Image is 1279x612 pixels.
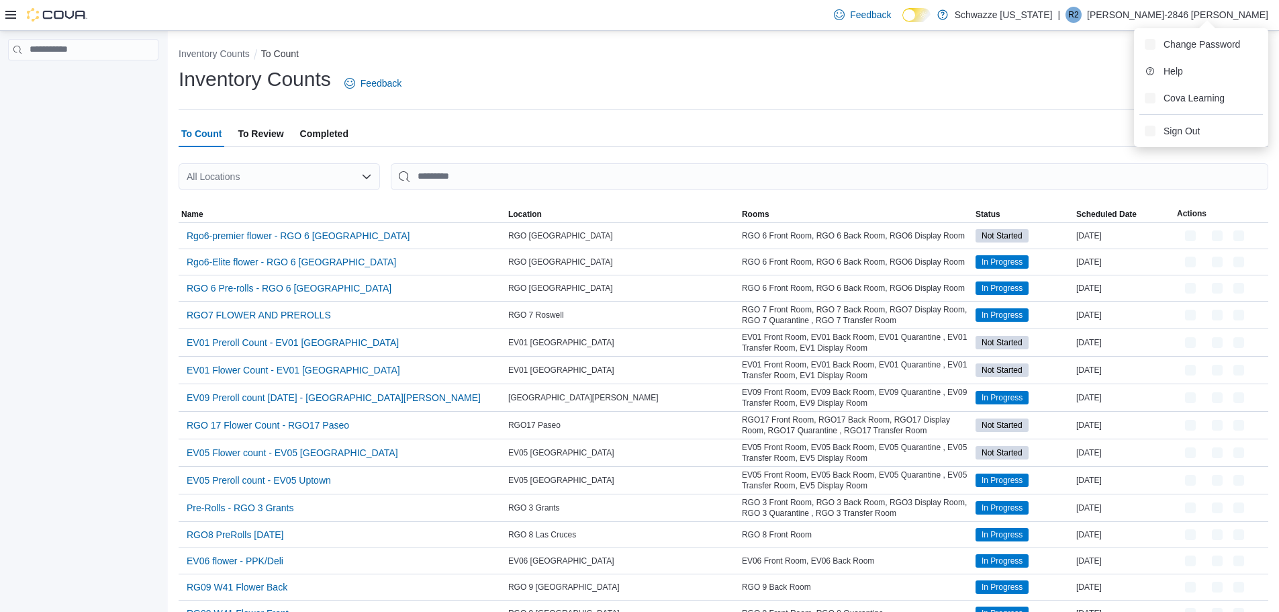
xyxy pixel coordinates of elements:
span: Not Started [982,419,1023,431]
div: [DATE] [1074,472,1174,488]
span: EV01 [GEOGRAPHIC_DATA] [508,337,614,348]
span: Sign Out [1164,124,1200,138]
button: Edit count details [1209,470,1225,490]
h1: Inventory Counts [179,66,331,93]
span: To Review [238,120,283,147]
span: RGO7 FLOWER AND PREROLLS [187,308,331,322]
span: In Progress [976,580,1029,594]
button: Edit count details [1209,388,1225,408]
span: Pre-Rolls - RGO 3 Grants [187,501,293,515]
span: Rgo6-Elite flower - RGO 6 [GEOGRAPHIC_DATA] [187,255,396,269]
span: EV05 Preroll count - EV05 Uptown [187,474,331,487]
span: In Progress [982,256,1023,268]
button: RGO8 PreRolls [DATE] [181,525,289,545]
span: Location [508,209,542,220]
p: Schwazze [US_STATE] [955,7,1053,23]
span: In Progress [982,392,1023,404]
span: EV01 Flower Count - EV01 [GEOGRAPHIC_DATA] [187,363,400,377]
div: Rebecca-2846 Portillo [1065,7,1082,23]
span: RGO 9 [GEOGRAPHIC_DATA] [508,582,620,593]
span: In Progress [976,554,1029,568]
button: Location [506,206,739,222]
span: Status [976,209,1000,220]
span: Not Started [976,336,1029,349]
span: Not Started [982,447,1023,459]
span: Feedback [361,77,401,90]
button: EV06 flower - PPK/Deli [181,551,289,571]
nav: An example of EuiBreadcrumbs [179,47,1268,63]
button: EV05 Preroll count - EV05 Uptown [181,470,336,490]
span: RGO [GEOGRAPHIC_DATA] [508,257,613,267]
div: EV05 Front Room, EV05 Back Room, EV05 Quarantine , EV05 Transfer Room, EV5 Display Room [739,439,973,466]
span: Scheduled Date [1076,209,1137,220]
span: Completed [300,120,348,147]
div: [DATE] [1074,335,1174,351]
button: Delete [1231,254,1247,270]
button: Status [973,206,1074,222]
span: Not Started [976,419,1029,432]
span: EV05 [GEOGRAPHIC_DATA] [508,475,614,486]
p: | [1057,7,1060,23]
span: EV01 [GEOGRAPHIC_DATA] [508,365,614,376]
span: EV06 flower - PPK/Deli [187,554,283,568]
span: In Progress [976,528,1029,541]
button: RGO 17 Flower Count - RGO17 Paseo [181,415,354,435]
div: RGO 8 Front Room [739,527,973,543]
button: Delete [1231,307,1247,323]
button: Delete [1231,553,1247,569]
button: Delete [1231,362,1247,378]
div: [DATE] [1074,579,1174,595]
p: [PERSON_NAME]-2846 [PERSON_NAME] [1087,7,1268,23]
button: Edit count details [1209,443,1225,463]
span: RGO 7 Roswell [508,310,564,320]
div: [DATE] [1074,228,1174,244]
button: Edit count details [1209,498,1225,518]
button: Delete [1231,228,1247,244]
a: Feedback [339,70,407,97]
span: To Count [181,120,222,147]
span: RGO 17 Flower Count - RGO17 Paseo [187,419,349,432]
button: Rooms [739,206,973,222]
span: Change Password [1164,38,1240,51]
button: Delete [1231,579,1247,595]
span: RGO [GEOGRAPHIC_DATA] [508,230,613,241]
button: Delete [1231,527,1247,543]
button: Delete [1231,417,1247,433]
div: [DATE] [1074,362,1174,378]
button: Cova Learning [1139,87,1263,109]
span: RGO 6 Pre-rolls - RGO 6 [GEOGRAPHIC_DATA] [187,281,391,295]
button: EV09 Preroll count [DATE] - [GEOGRAPHIC_DATA][PERSON_NAME] [181,388,486,408]
button: Rgo6-Elite flower - RGO 6 [GEOGRAPHIC_DATA] [181,252,401,272]
div: EV09 Front Room, EV09 Back Room, EV09 Quarantine , EV09 Transfer Room, EV9 Display Room [739,384,973,411]
button: Edit count details [1209,333,1225,353]
button: Edit count details [1209,415,1225,435]
div: [DATE] [1074,527,1174,543]
button: RGO 6 Pre-rolls - RGO 6 [GEOGRAPHIC_DATA] [181,278,397,298]
div: RGO 9 Back Room [739,579,973,595]
span: EV05 [GEOGRAPHIC_DATA] [508,447,614,458]
button: Edit count details [1209,226,1225,246]
span: RGO 3 Grants [508,502,560,513]
button: Scheduled Date [1074,206,1174,222]
div: EV06 Front Room, EV06 Back Room [739,553,973,569]
div: EV05 Front Room, EV05 Back Room, EV05 Quarantine , EV05 Transfer Room, EV5 Display Room [739,467,973,494]
button: RGO7 FLOWER AND PREROLLS [181,305,336,325]
button: Delete [1231,390,1247,406]
span: In Progress [982,529,1023,541]
div: RGO 3 Front Room, RGO 3 Back Room, RGO3 Display Room, RGO 3 Quarantine , RGO 3 Transfer Room [739,494,973,521]
input: This is a search bar. After typing your query, hit enter to filter the results lower in the page. [391,163,1268,190]
button: Change Password [1139,34,1263,55]
button: Edit count details [1209,278,1225,298]
button: Open list of options [361,171,372,182]
span: Not Started [982,230,1023,242]
div: [DATE] [1074,445,1174,461]
span: In Progress [982,282,1023,294]
span: Cova Learning [1164,91,1225,105]
span: In Progress [976,255,1029,269]
div: RGO 7 Front Room, RGO 7 Back Room, RGO7 Display Room, RGO 7 Quarantine , RGO 7 Transfer Room [739,302,973,329]
button: Delete [1231,445,1247,461]
div: [DATE] [1074,390,1174,406]
span: Not Started [976,363,1029,377]
span: Name [181,209,203,220]
button: Delete [1231,335,1247,351]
